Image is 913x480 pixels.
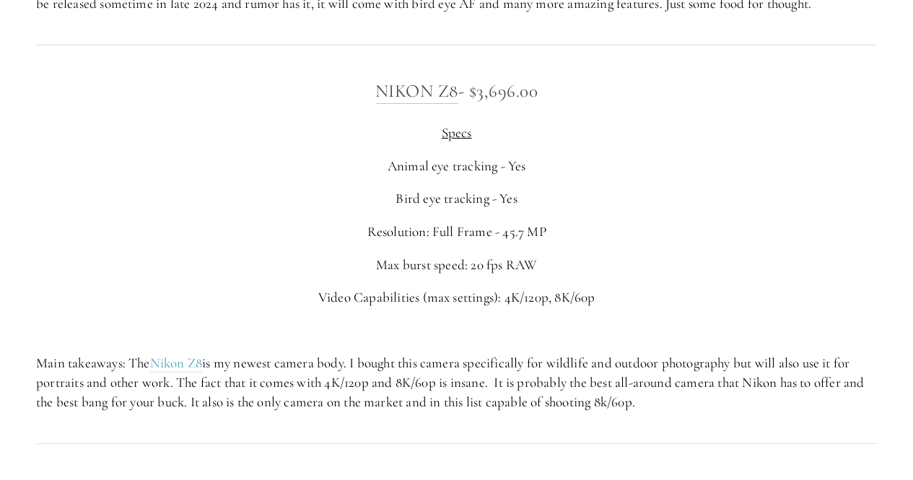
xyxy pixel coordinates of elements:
[36,157,877,176] p: Animal eye tracking - Yes
[36,222,877,242] p: Resolution: Full Frame - 45.7 MP
[36,354,877,411] p: Main takeaways: The is my newest camera body. I bought this camera specifically for wildlife and ...
[36,256,877,275] p: Max burst speed: 20 fps RAW
[150,354,203,372] a: Nikon Z8
[36,189,877,209] p: Bird eye tracking - Yes
[375,80,458,103] a: Nikon Z8
[442,124,472,141] span: Specs
[36,77,877,105] h3: - $3,696.00
[36,288,877,307] p: Video Capabilities (max settings): 4K/120p, 8K/60p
